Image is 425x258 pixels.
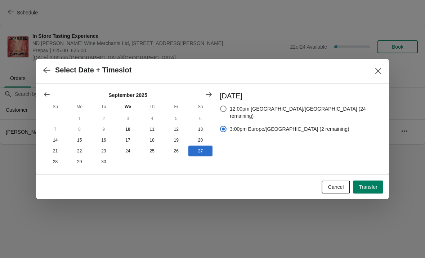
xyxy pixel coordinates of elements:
h3: [DATE] [220,91,382,101]
button: Sunday September 21 2025 [43,146,67,156]
button: Tuesday September 30 2025 [91,156,116,167]
button: Today Wednesday September 10 2025 [116,124,140,135]
span: Cancel [328,184,344,190]
button: Thursday September 18 2025 [140,135,164,146]
button: Sunday September 7 2025 [43,124,67,135]
button: Monday September 29 2025 [67,156,91,167]
span: Transfer [359,184,377,190]
button: Monday September 8 2025 [67,124,91,135]
button: Thursday September 25 2025 [140,146,164,156]
button: Show previous month, August 2025 [40,88,53,101]
button: Tuesday September 16 2025 [91,135,116,146]
button: Friday September 12 2025 [164,124,188,135]
button: Monday September 22 2025 [67,146,91,156]
button: Saturday September 20 2025 [188,135,212,146]
button: Friday September 5 2025 [164,113,188,124]
th: Monday [67,100,91,113]
button: Friday September 19 2025 [164,135,188,146]
button: Transfer [353,181,383,193]
button: Wednesday September 17 2025 [116,135,140,146]
button: Close [372,64,385,77]
button: Tuesday September 2 2025 [91,113,116,124]
button: Wednesday September 3 2025 [116,113,140,124]
th: Thursday [140,100,164,113]
th: Tuesday [91,100,116,113]
button: Saturday September 13 2025 [188,124,212,135]
button: Tuesday September 23 2025 [91,146,116,156]
button: Thursday September 11 2025 [140,124,164,135]
button: Sunday September 28 2025 [43,156,67,167]
button: Monday September 15 2025 [67,135,91,146]
button: Friday September 26 2025 [164,146,188,156]
span: 3:00pm Europe/[GEOGRAPHIC_DATA] (2 remaining) [230,125,349,133]
button: Cancel [322,181,350,193]
button: Tuesday September 9 2025 [91,124,116,135]
button: Monday September 1 2025 [67,113,91,124]
button: Saturday September 27 2025 [188,146,212,156]
button: Thursday September 4 2025 [140,113,164,124]
button: Wednesday September 24 2025 [116,146,140,156]
button: Show next month, October 2025 [202,88,215,101]
th: Wednesday [116,100,140,113]
th: Friday [164,100,188,113]
th: Saturday [188,100,212,113]
th: Sunday [43,100,67,113]
h2: Select Date + Timeslot [55,66,132,74]
button: Saturday September 6 2025 [188,113,212,124]
span: 12:00pm [GEOGRAPHIC_DATA]/[GEOGRAPHIC_DATA] (24 remaining) [230,105,382,120]
button: Sunday September 14 2025 [43,135,67,146]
